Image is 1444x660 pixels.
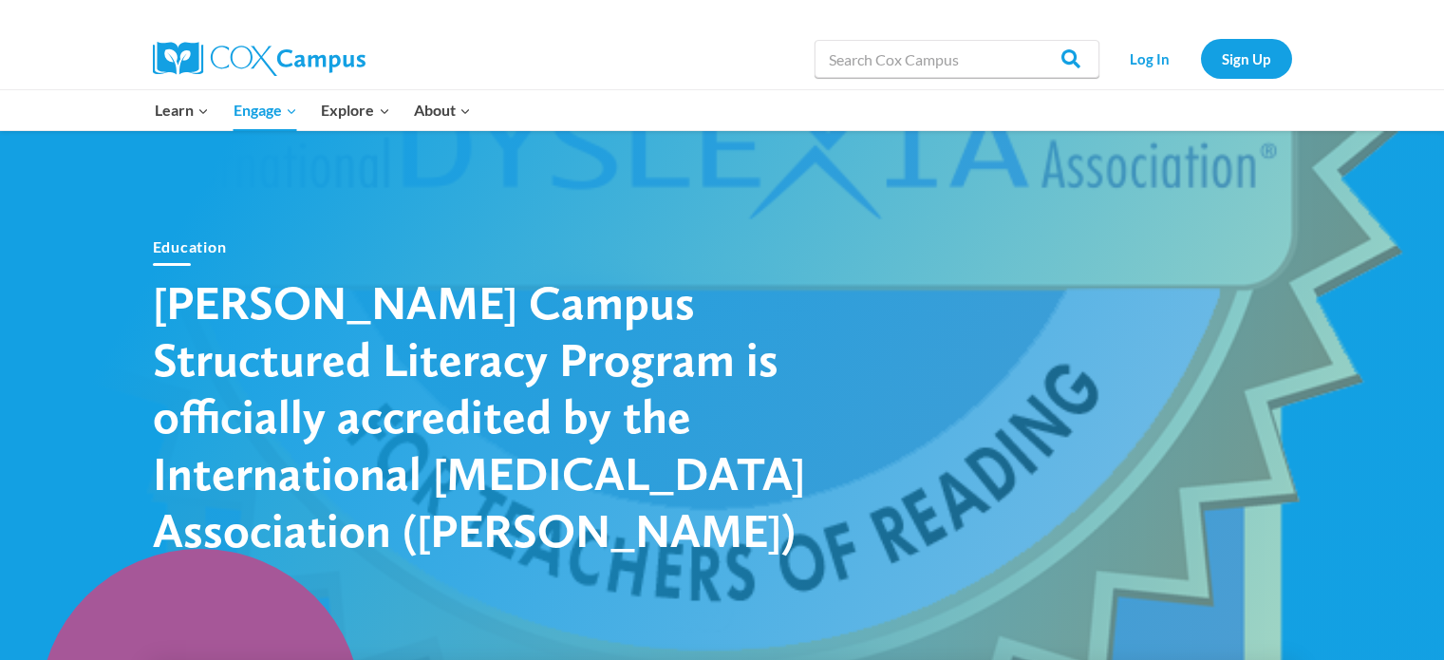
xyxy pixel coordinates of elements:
span: Engage [234,98,297,123]
span: About [414,98,471,123]
nav: Secondary Navigation [1109,39,1292,78]
a: Sign Up [1201,39,1292,78]
h1: [PERSON_NAME] Campus Structured Literacy Program is officially accredited by the International [M... [153,273,817,558]
a: Education [153,237,227,255]
nav: Primary Navigation [143,90,483,130]
span: Explore [321,98,389,123]
input: Search Cox Campus [815,40,1099,78]
img: Cox Campus [153,42,366,76]
span: Learn [155,98,209,123]
a: Log In [1109,39,1191,78]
